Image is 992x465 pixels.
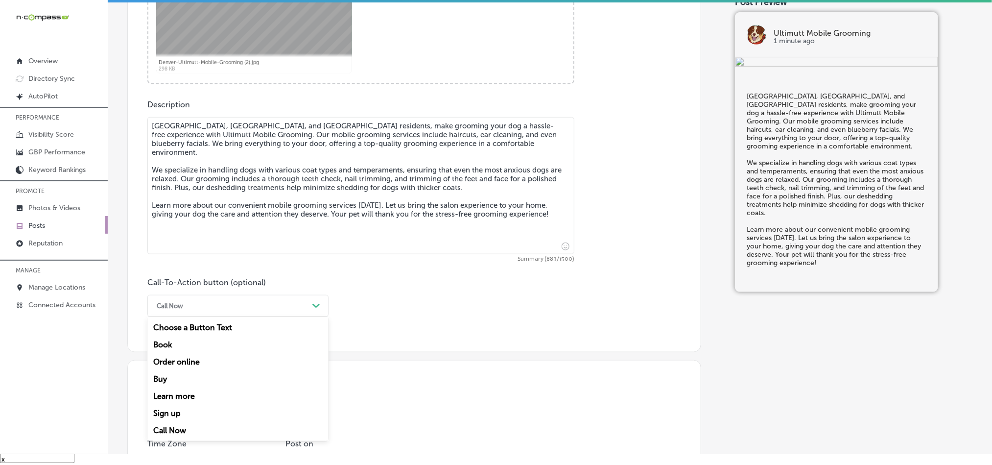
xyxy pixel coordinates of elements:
[28,283,85,292] p: Manage Locations
[735,57,938,69] img: dda4cffa-e15e-4bab-837a-0ff7182968e5
[147,439,270,448] p: Time Zone
[147,100,190,109] label: Description
[147,353,329,370] div: Order online
[147,388,681,402] h3: Publishing options
[28,148,85,156] p: GBP Performance
[147,336,329,353] div: Book
[16,13,70,22] img: 660ab0bf-5cc7-4cb8-ba1c-48b5ae0f18e60NCTV_CLogo_TV_Black_-500x88.png
[774,29,926,37] p: Ultimutt Mobile Grooming
[147,319,329,336] div: Choose a Button Text
[28,239,63,247] p: Reputation
[28,57,58,65] p: Overview
[147,388,329,405] div: Learn more
[147,422,329,439] div: Call Now
[28,166,86,174] p: Keyword Rankings
[28,204,80,212] p: Photos & Videos
[147,256,574,262] span: Summary (883/1500)
[147,405,329,422] div: Sign up
[747,25,766,45] img: logo
[28,92,58,100] p: AutoPilot
[157,302,183,310] div: Call Now
[28,301,95,309] p: Connected Accounts
[147,278,266,287] label: Call-To-Action button (optional)
[147,117,574,254] textarea: [GEOGRAPHIC_DATA], [GEOGRAPHIC_DATA], and [GEOGRAPHIC_DATA] residents, make grooming your dog a h...
[147,370,329,388] div: Buy
[747,92,926,267] h5: [GEOGRAPHIC_DATA], [GEOGRAPHIC_DATA], and [GEOGRAPHIC_DATA] residents, make grooming your dog a h...
[774,37,926,45] p: 1 minute ago
[28,221,45,230] p: Posts
[28,74,75,83] p: Directory Sync
[557,240,569,252] span: Insert emoji
[28,130,74,139] p: Visibility Score
[285,439,408,448] p: Post on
